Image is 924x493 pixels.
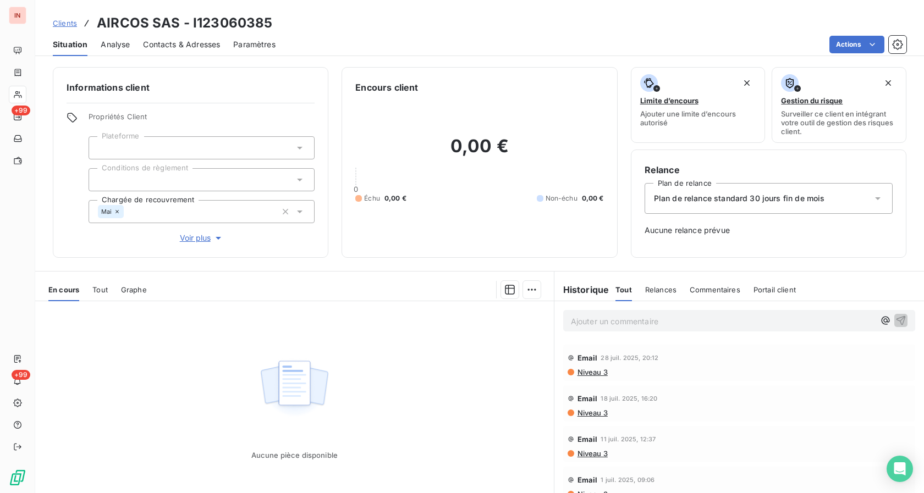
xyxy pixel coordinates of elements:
button: Limite d’encoursAjouter une limite d’encours autorisé [631,67,766,143]
span: Tout [92,285,108,294]
span: Niveau 3 [576,449,608,458]
input: Ajouter une valeur [98,175,107,185]
div: IN [9,7,26,24]
span: Situation [53,39,87,50]
span: 28 juil. 2025, 20:12 [601,354,658,361]
span: Surveiller ce client en intégrant votre outil de gestion des risques client. [781,109,897,136]
span: Relances [645,285,676,294]
span: 0 [354,185,358,193]
h6: Relance [645,163,893,176]
span: En cours [48,285,79,294]
span: Ajouter une limite d’encours autorisé [640,109,756,127]
span: Graphe [121,285,147,294]
span: Analyse [101,39,130,50]
span: 1 juil. 2025, 09:06 [601,477,654,483]
input: Ajouter une valeur [124,207,133,217]
input: Ajouter une valeur [98,143,107,153]
span: 0,00 € [384,193,406,203]
span: Niveau 3 [576,368,608,376]
span: 11 juil. 2025, 12:37 [601,436,656,442]
span: Niveau 3 [576,408,608,417]
span: Échu [364,193,380,203]
span: Tout [615,285,632,294]
span: 0,00 € [582,193,604,203]
span: Aucune pièce disponible [251,451,338,459]
span: Voir plus [180,232,224,243]
span: Paramètres [233,39,276,50]
span: Email [577,435,598,444]
h6: Informations client [67,81,315,94]
h6: Encours client [355,81,418,94]
div: Open Intercom Messenger [887,456,913,482]
span: Email [577,394,598,403]
span: Email [577,353,598,362]
span: +99 [12,106,30,115]
span: Email [577,475,598,484]
img: Empty state [259,354,329,423]
span: +99 [12,370,30,380]
button: Gestion du risqueSurveiller ce client en intégrant votre outil de gestion des risques client. [772,67,906,143]
span: Clients [53,19,77,27]
span: Aucune relance prévue [645,225,893,236]
img: Logo LeanPay [9,469,26,486]
span: Portail client [754,285,796,294]
span: Propriétés Client [89,112,315,128]
span: Gestion du risque [781,96,843,105]
span: Contacts & Adresses [143,39,220,50]
button: Voir plus [89,232,315,244]
h6: Historique [554,283,609,296]
span: 18 juil. 2025, 16:20 [601,395,657,402]
button: Actions [829,36,884,53]
span: Limite d’encours [640,96,698,105]
h3: AIRCOS SAS - I123060385 [97,13,272,33]
span: Non-échu [546,193,577,203]
h2: 0,00 € [355,135,603,168]
span: Commentaires [690,285,740,294]
a: Clients [53,18,77,29]
span: Plan de relance standard 30 jours fin de mois [654,193,825,204]
span: Mai [101,208,112,215]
